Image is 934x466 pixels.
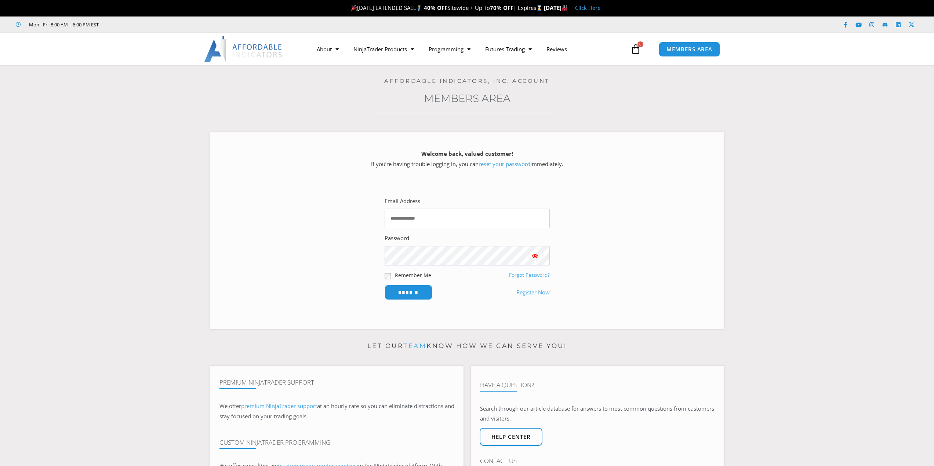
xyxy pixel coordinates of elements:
span: Help center [491,434,531,440]
iframe: Customer reviews powered by Trustpilot [109,21,219,28]
img: LogoAI | Affordable Indicators – NinjaTrader [204,36,283,62]
h4: Have A Question? [480,381,715,389]
label: Email Address [385,196,420,206]
a: Help center [480,428,542,446]
span: at an hourly rate so you can eliminate distractions and stay focused on your trading goals. [219,402,454,420]
a: Click Here [575,4,600,11]
p: Let our know how we can serve you! [210,340,724,352]
a: Forgot Password? [509,272,550,278]
span: Mon - Fri: 8:00 AM – 6:00 PM EST [27,20,99,29]
a: team [403,342,426,349]
a: reset your password [479,160,530,168]
p: Search through our article database for answers to most common questions from customers and visit... [480,404,715,424]
a: NinjaTrader Products [346,41,421,58]
span: 0 [637,41,643,47]
a: Members Area [424,92,510,104]
p: If you’re having trouble logging in, you can immediately. [223,149,711,169]
strong: Welcome back, valued customer! [421,150,513,157]
h4: Custom NinjaTrader Programming [219,439,454,446]
a: Reviews [539,41,574,58]
strong: [DATE] [544,4,568,11]
a: premium NinjaTrader support [241,402,317,410]
img: 🏌️‍♂️ [417,5,422,11]
a: Affordable Indicators, Inc. Account [384,77,550,84]
a: 0 [619,38,652,60]
img: ⌛ [537,5,542,11]
span: We offer [219,402,241,410]
label: Remember Me [395,271,431,279]
a: Programming [421,41,478,58]
a: Futures Trading [478,41,539,58]
img: 🏭 [562,5,567,11]
button: Show password [520,246,550,265]
img: 🎉 [351,5,357,11]
h4: Premium NinjaTrader Support [219,379,454,386]
a: Register Now [516,287,550,298]
strong: 40% OFF [424,4,447,11]
label: Password [385,233,409,243]
h4: Contact Us [480,457,715,465]
strong: 70% OFF [490,4,513,11]
span: [DATE] EXTENDED SALE Sitewide + Up To | Expires [349,4,544,11]
span: MEMBERS AREA [666,47,712,52]
nav: Menu [309,41,629,58]
a: About [309,41,346,58]
a: MEMBERS AREA [659,42,720,57]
